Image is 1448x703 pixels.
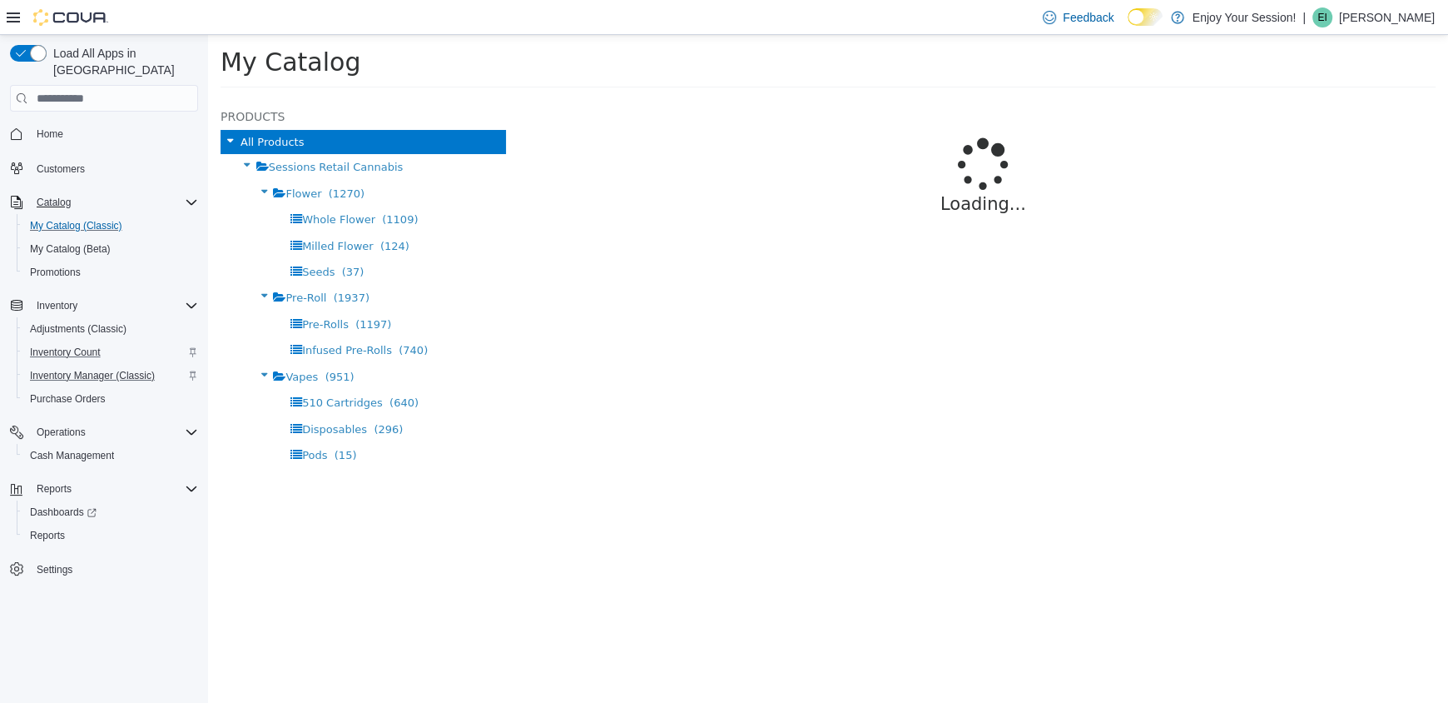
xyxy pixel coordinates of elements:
span: My Catalog (Beta) [23,239,198,259]
button: Settings [3,557,205,581]
span: (640) [181,361,211,374]
span: Dark Mode [1128,26,1128,27]
span: Disposables [94,388,159,401]
button: Adjustments (Classic) [17,317,205,341]
span: Customers [30,157,198,178]
span: 510 Cartridges [94,361,175,374]
a: Inventory Manager (Classic) [23,366,161,386]
span: (296) [166,388,195,401]
button: Reports [30,479,78,499]
span: Catalog [37,196,71,209]
span: (15) [126,414,149,426]
button: My Catalog (Classic) [17,214,205,237]
span: Inventory Manager (Classic) [23,366,198,386]
a: Cash Management [23,446,121,466]
a: Dashboards [17,501,205,524]
a: Customers [30,159,92,179]
span: Operations [30,422,198,442]
p: [PERSON_NAME] [1339,7,1435,27]
a: Feedback [1036,1,1120,34]
span: Cash Management [23,446,198,466]
span: My Catalog (Classic) [30,219,122,232]
span: (740) [191,309,220,322]
a: Purchase Orders [23,389,112,409]
p: | [1302,7,1306,27]
div: Ethan Ives [1312,7,1332,27]
button: Inventory Count [17,341,205,364]
button: Catalog [3,191,205,214]
span: (124) [172,205,201,217]
span: Cash Management [30,449,114,462]
span: Sessions Retail Cannabis [61,126,196,138]
a: Adjustments (Classic) [23,319,133,339]
span: Flower [77,152,113,165]
span: (37) [134,231,156,243]
h5: Products [12,72,298,92]
span: (1109) [174,178,210,191]
span: Settings [37,563,72,576]
span: Pre-Roll [77,257,118,269]
span: Reports [30,529,65,542]
span: Seeds [94,231,126,243]
button: Purchase Orders [17,387,205,411]
a: Home [30,124,70,144]
span: (1937) [126,257,161,269]
span: Home [37,127,63,141]
p: Loading... [373,157,1178,183]
span: My Catalog (Beta) [30,242,111,256]
button: Reports [3,477,205,501]
span: Promotions [30,266,81,279]
span: (1197) [147,283,183,296]
span: My Catalog (Classic) [23,216,198,236]
button: Inventory Manager (Classic) [17,364,205,387]
span: (951) [117,336,146,348]
img: Cova [33,9,108,26]
span: Inventory Count [30,346,101,359]
span: My Catalog [12,12,152,42]
span: Dashboards [30,506,97,519]
span: Pre-Rolls [94,283,141,296]
nav: Complex example [10,115,198,625]
span: Adjustments (Classic) [23,319,198,339]
button: Reports [17,524,205,547]
button: Promotions [17,261,205,284]
p: Enjoy Your Session! [1193,7,1297,27]
span: Inventory Count [23,342,198,362]
a: Inventory Count [23,342,107,362]
a: Settings [30,560,79,580]
span: Customers [37,162,85,176]
button: Home [3,122,205,146]
span: Promotions [23,262,198,282]
span: Infused Pre-Rolls [94,309,184,322]
span: Catalog [30,192,198,212]
span: Inventory [37,299,77,312]
span: Purchase Orders [30,392,106,406]
span: (1270) [121,152,156,165]
a: My Catalog (Classic) [23,216,129,236]
span: Inventory [30,296,198,316]
span: Adjustments (Classic) [30,322,126,336]
a: Dashboards [23,502,103,522]
span: Feedback [1063,9,1113,26]
a: Promotions [23,262,87,282]
span: Home [30,123,198,144]
span: Reports [23,526,198,546]
input: Dark Mode [1128,8,1163,26]
span: Purchase Orders [23,389,198,409]
button: My Catalog (Beta) [17,237,205,261]
span: Reports [37,482,72,496]
button: Inventory [3,294,205,317]
button: Customers [3,156,205,180]
span: Reports [30,479,198,499]
a: My Catalog (Beta) [23,239,117,259]
span: Dashboards [23,502,198,522]
span: Vapes [77,336,110,348]
span: Pods [94,414,119,426]
span: Load All Apps in [GEOGRAPHIC_DATA] [47,45,198,78]
span: Settings [30,559,198,580]
button: Operations [30,422,92,442]
span: Milled Flower [94,205,165,217]
span: All Products [32,101,96,113]
span: Whole Flower [94,178,167,191]
a: Reports [23,526,72,546]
